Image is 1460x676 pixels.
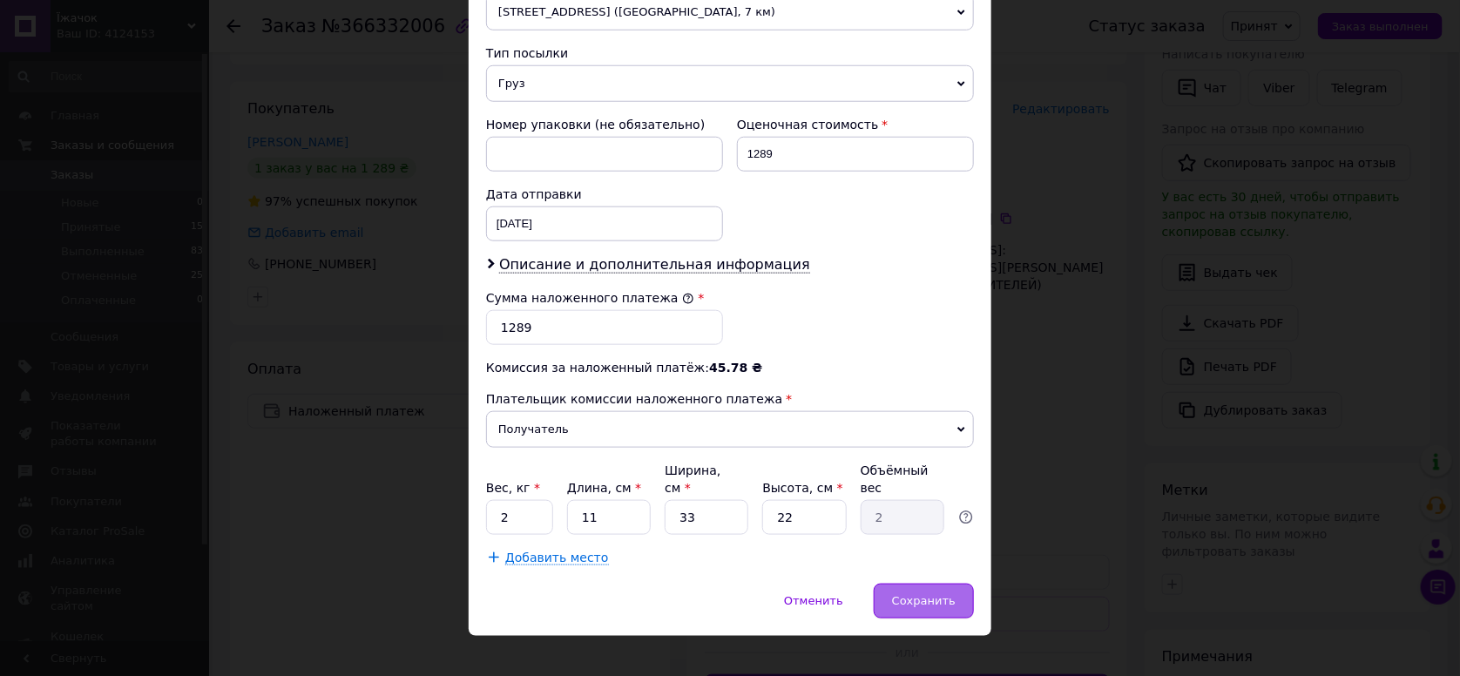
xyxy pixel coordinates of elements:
label: Вес, кг [486,481,540,495]
label: Высота, см [762,481,842,495]
div: Объёмный вес [861,462,944,497]
span: Плательщик комиссии наложенного платежа [486,392,782,406]
span: Отменить [784,594,843,607]
span: 45.78 ₴ [709,361,762,375]
div: Оценочная стоимость [737,116,974,133]
span: Добавить место [505,551,609,565]
span: Груз [486,65,974,102]
span: Описание и дополнительная информация [499,256,810,274]
div: Номер упаковки (не обязательно) [486,116,723,133]
div: Комиссия за наложенный платёж: [486,359,974,376]
span: Получатель [486,411,974,448]
span: Сохранить [892,594,956,607]
span: Тип посылки [486,46,568,60]
div: Дата отправки [486,186,723,203]
label: Длина, см [567,481,641,495]
label: Ширина, см [665,463,720,495]
label: Сумма наложенного платежа [486,291,694,305]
